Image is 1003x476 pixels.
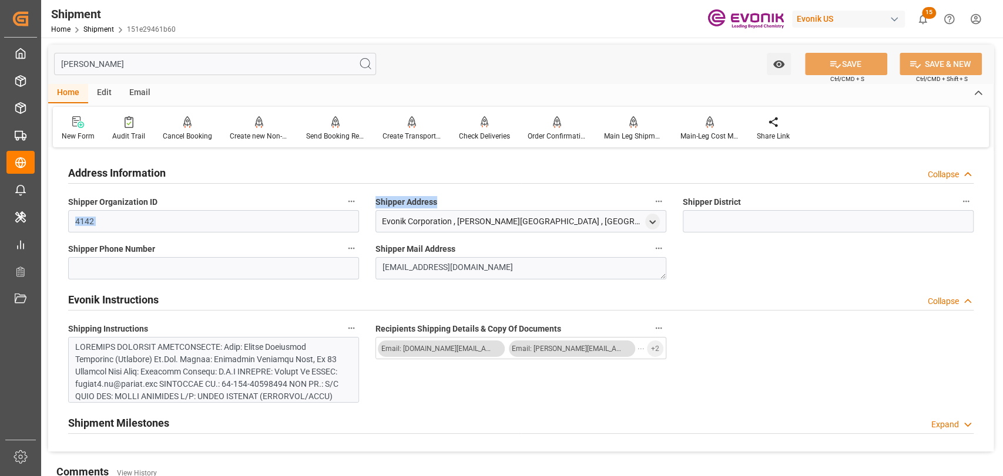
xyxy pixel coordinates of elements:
[48,83,88,103] div: Home
[936,6,962,32] button: Help Center
[375,243,455,255] span: Shipper Mail Address
[647,340,663,357] button: +2
[382,215,642,228] div: Evonik Corporation , [PERSON_NAME][GEOGRAPHIC_DATA] , [GEOGRAPHIC_DATA] , [GEOGRAPHIC_DATA] , [GE...
[651,194,666,209] button: Shipper Address
[68,323,148,335] span: Shipping Instructions
[51,25,71,33] a: Home
[120,83,159,103] div: Email
[375,196,437,208] span: Shipper Address
[68,165,166,181] h2: Address Information
[88,83,120,103] div: Edit
[375,323,561,335] span: Recipients Shipping Details & Copy Of Documents
[68,415,169,431] h2: Shipment Milestones
[378,340,505,357] button: Email: [DOMAIN_NAME][EMAIL_ADDRESS][DOMAIN_NAME]
[922,7,936,19] span: 15
[928,295,959,308] div: Collapse
[805,53,887,75] button: SAVE
[528,131,586,141] div: Order Confirmation
[306,131,365,141] div: Send Booking Request To ABS
[54,53,376,75] input: Search Fields
[910,6,936,32] button: show 15 new notifications
[830,75,864,83] span: Ctrl/CMD + S
[68,243,155,255] span: Shipper Phone Number
[645,214,660,229] div: open menu
[375,257,666,279] textarea: [EMAIL_ADDRESS][DOMAIN_NAME]
[512,343,623,355] div: Email: [PERSON_NAME][EMAIL_ADDRESS][PERSON_NAME][DOMAIN_NAME]
[68,292,159,308] h2: Evonik Instructions
[792,11,905,28] div: Evonik US
[509,340,636,357] button: Email: [PERSON_NAME][EMAIL_ADDRESS][PERSON_NAME][DOMAIN_NAME]
[344,194,359,209] button: Shipper Organization ID
[651,241,666,256] button: Shipper Mail Address
[683,196,741,208] span: Shipper District
[51,5,176,23] div: Shipment
[383,131,441,141] div: Create Transport Unit
[376,337,645,360] button: menu-button
[900,53,982,75] button: SAVE & NEW
[230,131,289,141] div: Create new Non-Conformance
[604,131,663,141] div: Main Leg Shipment
[375,337,666,359] button: open menu
[757,131,790,141] div: Share Link
[112,131,145,141] div: Audit Trail
[792,8,910,30] button: Evonik US
[68,196,157,208] span: Shipper Organization ID
[707,9,784,29] img: Evonik-brand-mark-Deep-Purple-RGB.jpeg_1700498283.jpeg
[344,320,359,336] button: Shipping Instructions
[163,131,212,141] div: Cancel Booking
[928,168,959,181] div: Collapse
[83,25,114,33] a: Shipment
[651,320,666,336] button: Recipients Shipping Details & Copy Of Documents
[344,241,359,256] button: Shipper Phone Number
[916,75,968,83] span: Ctrl/CMD + Shift + S
[767,53,791,75] button: open menu
[958,194,974,209] button: Shipper District
[459,131,510,141] div: Check Deliveries
[381,343,492,355] div: Email: [DOMAIN_NAME][EMAIL_ADDRESS][DOMAIN_NAME]
[651,339,659,358] span: + 2
[638,340,645,357] span: ...
[680,131,739,141] div: Main-Leg Cost Message
[931,418,959,431] div: Expand
[62,131,95,141] div: New Form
